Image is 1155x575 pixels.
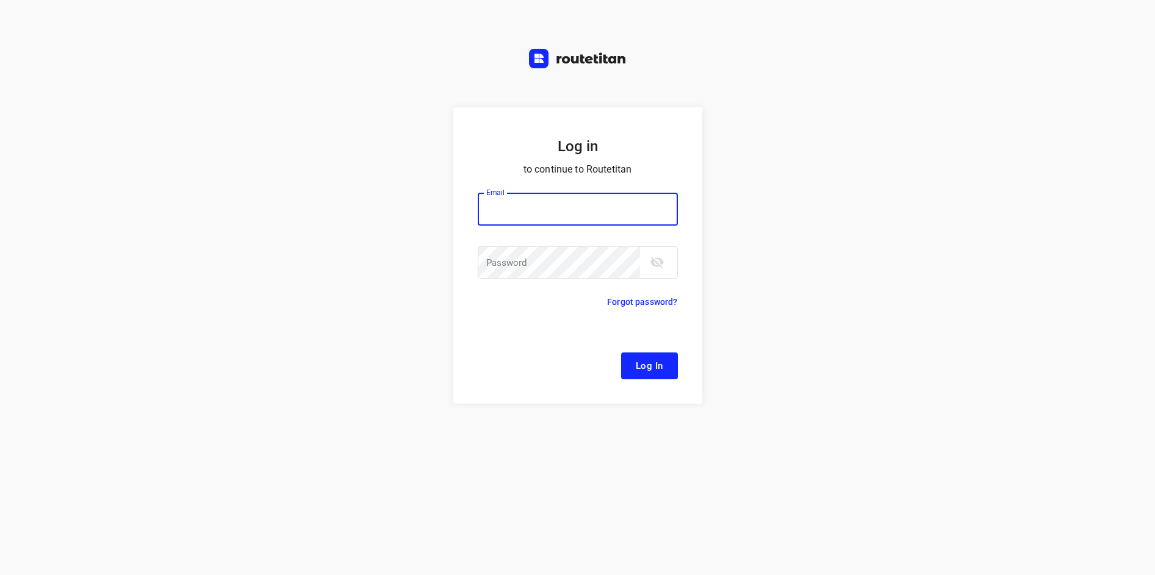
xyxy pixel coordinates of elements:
p: to continue to Routetitan [478,161,678,178]
img: Routetitan [529,49,627,68]
h5: Log in [478,137,678,156]
button: toggle password visibility [645,250,669,274]
span: Log In [636,358,663,374]
button: Log In [621,352,678,379]
p: Forgot password? [607,295,677,309]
